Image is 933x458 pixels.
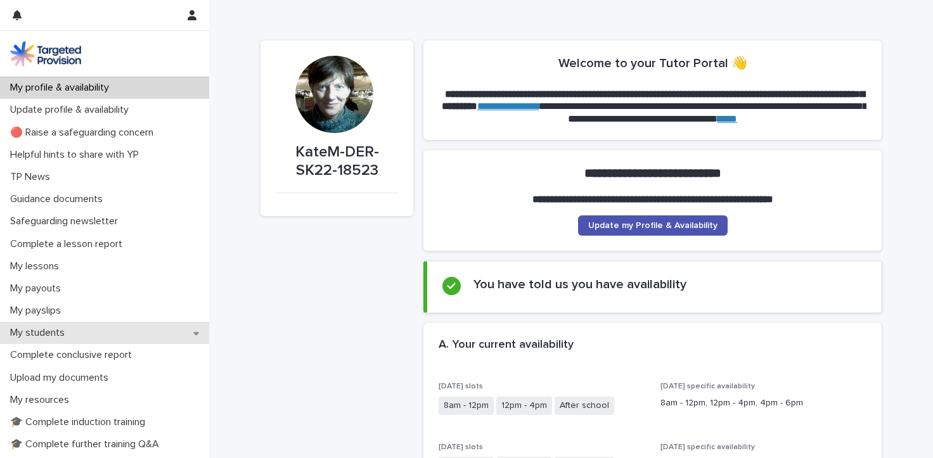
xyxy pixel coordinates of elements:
h2: You have told us you have availability [473,277,686,292]
p: My lessons [5,260,69,272]
p: Upload my documents [5,372,119,384]
span: After school [555,397,614,415]
p: Update profile & availability [5,104,139,116]
p: My payouts [5,283,71,295]
h2: Welcome to your Tutor Portal 👋 [558,56,747,71]
p: 🎓 Complete further training Q&A [5,438,169,450]
p: Guidance documents [5,193,113,205]
p: Complete conclusive report [5,349,142,361]
span: [DATE] specific availability [660,383,755,390]
p: TP News [5,171,60,183]
p: 🔴 Raise a safeguarding concern [5,127,164,139]
p: KateM-DER-SK22-18523 [276,143,398,180]
p: 8am - 12pm, 12pm - 4pm, 4pm - 6pm [660,397,867,410]
p: My payslips [5,305,71,317]
p: Safeguarding newsletter [5,215,128,227]
p: Helpful hints to share with YP [5,149,149,161]
h2: A. Your current availability [439,338,574,352]
p: My profile & availability [5,82,119,94]
img: M5nRWzHhSzIhMunXDL62 [10,41,81,67]
span: [DATE] slots [439,443,483,451]
p: My students [5,327,75,339]
span: 12pm - 4pm [496,397,552,415]
p: My resources [5,394,79,406]
span: 8am - 12pm [439,397,494,415]
span: [DATE] specific availability [660,443,755,451]
p: Complete a lesson report [5,238,132,250]
span: Update my Profile & Availability [588,221,717,230]
span: [DATE] slots [439,383,483,390]
p: 🎓 Complete induction training [5,416,155,428]
a: Update my Profile & Availability [578,215,728,236]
